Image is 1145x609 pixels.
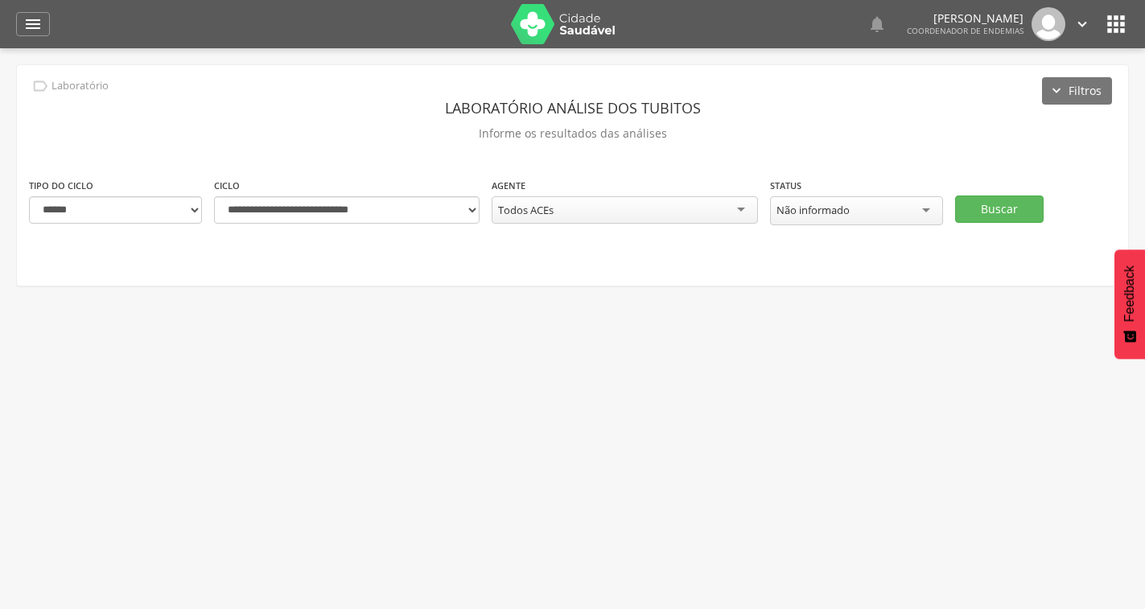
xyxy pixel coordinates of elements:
div: Todos ACEs [498,203,554,217]
label: Status [770,179,801,192]
i:  [23,14,43,34]
span: Feedback [1122,265,1137,322]
header: Laboratório análise dos tubitos [29,93,1116,122]
i:  [867,14,887,34]
a:  [867,7,887,41]
a:  [1073,7,1091,41]
p: [PERSON_NAME] [907,13,1023,24]
i:  [1103,11,1129,37]
button: Filtros [1042,77,1112,105]
button: Buscar [955,195,1044,223]
div: Não informado [776,203,850,217]
label: Tipo do ciclo [29,179,93,192]
p: Informe os resultados das análises [29,122,1116,145]
button: Feedback - Mostrar pesquisa [1114,249,1145,359]
span: Coordenador de Endemias [907,25,1023,36]
i:  [31,77,49,95]
a:  [16,12,50,36]
label: Agente [492,179,525,192]
label: Ciclo [214,179,240,192]
i:  [1073,15,1091,33]
p: Laboratório [51,80,109,93]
